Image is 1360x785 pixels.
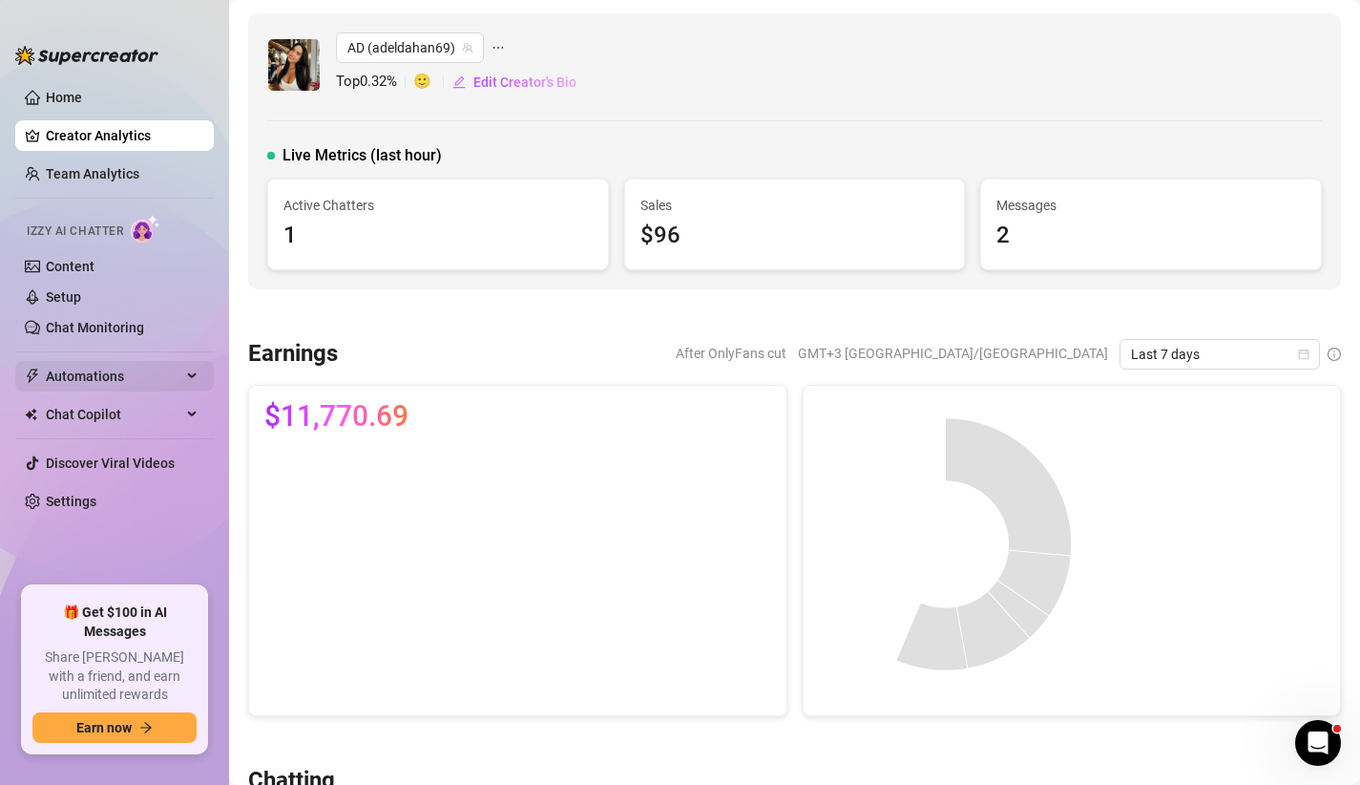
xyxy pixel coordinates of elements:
[46,289,81,305] a: Setup
[131,215,160,243] img: AI Chatter
[32,712,197,743] button: Earn nowarrow-right
[413,71,451,94] span: 🙂
[1328,348,1341,361] span: info-circle
[248,339,338,370] h3: Earnings
[452,75,466,89] span: edit
[32,648,197,705] span: Share [PERSON_NAME] with a friend, and earn unlimited rewards
[336,71,413,94] span: Top 0.32 %
[492,32,505,63] span: ellipsis
[32,604,197,641] span: 🎁 Get $100 in AI Messages
[347,33,472,62] span: AD (adeldahan69)
[46,120,199,151] a: Creator Analytics
[283,195,593,216] span: Active Chatters
[46,456,175,471] a: Discover Viral Videos
[139,721,153,734] span: arrow-right
[46,494,96,509] a: Settings
[25,408,37,421] img: Chat Copilot
[640,218,950,254] div: $96
[264,401,408,432] span: $11,770.69
[1131,340,1308,369] span: Last 7 days
[15,46,158,65] img: logo-BBDzfeDw.svg
[473,74,576,90] span: Edit Creator's Bio
[1295,720,1341,766] iframe: Intercom live chat
[996,195,1306,216] span: Messages
[996,218,1306,254] div: 2
[268,39,320,91] img: AD
[46,259,94,274] a: Content
[46,361,181,392] span: Automations
[282,144,442,167] span: Live Metrics (last hour)
[640,195,950,216] span: Sales
[1298,349,1309,360] span: calendar
[76,720,132,735] span: Earn now
[676,339,786,368] span: After OnlyFans cut
[46,399,181,430] span: Chat Copilot
[462,42,473,53] span: team
[451,67,577,97] button: Edit Creator's Bio
[46,166,139,181] a: Team Analytics
[46,90,82,105] a: Home
[27,223,123,241] span: Izzy AI Chatter
[46,320,144,335] a: Chat Monitoring
[25,369,40,384] span: thunderbolt
[283,218,593,254] div: 1
[798,339,1108,368] span: GMT+3 [GEOGRAPHIC_DATA]/[GEOGRAPHIC_DATA]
